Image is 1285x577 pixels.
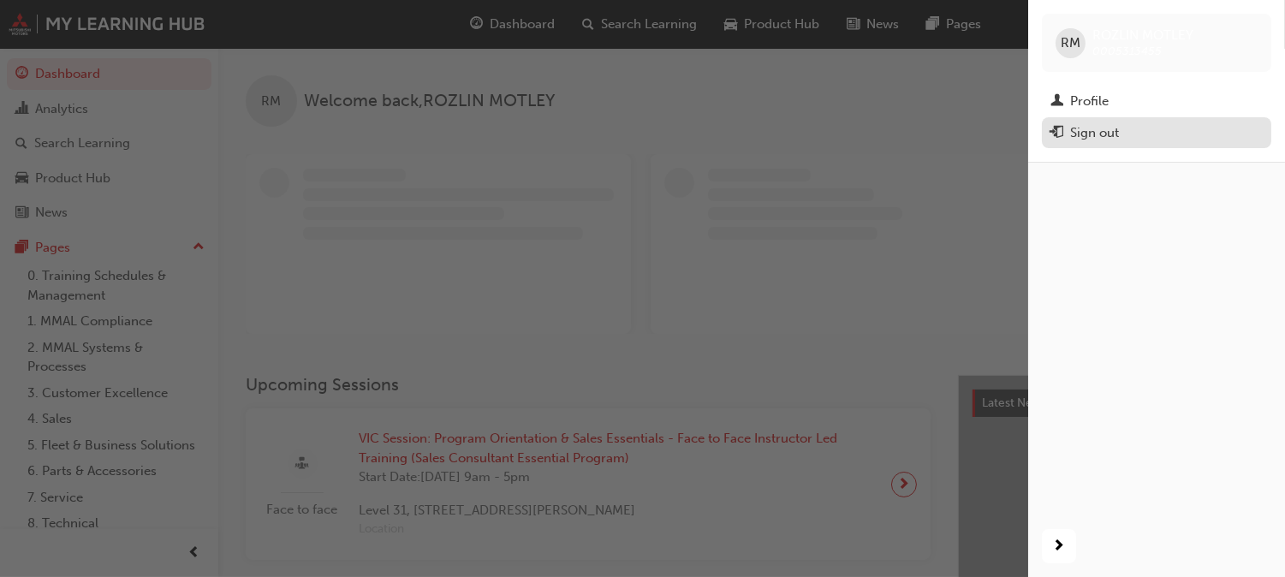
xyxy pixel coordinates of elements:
span: exit-icon [1050,126,1063,141]
span: RM [1061,33,1080,53]
span: 0005313455 [1092,44,1162,58]
div: Profile [1070,92,1109,111]
a: Profile [1042,86,1271,117]
span: ROZLIN MOTLEY [1092,27,1193,43]
button: Sign out [1042,117,1271,149]
span: next-icon [1053,536,1066,557]
span: man-icon [1050,94,1063,110]
div: Sign out [1070,123,1119,143]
